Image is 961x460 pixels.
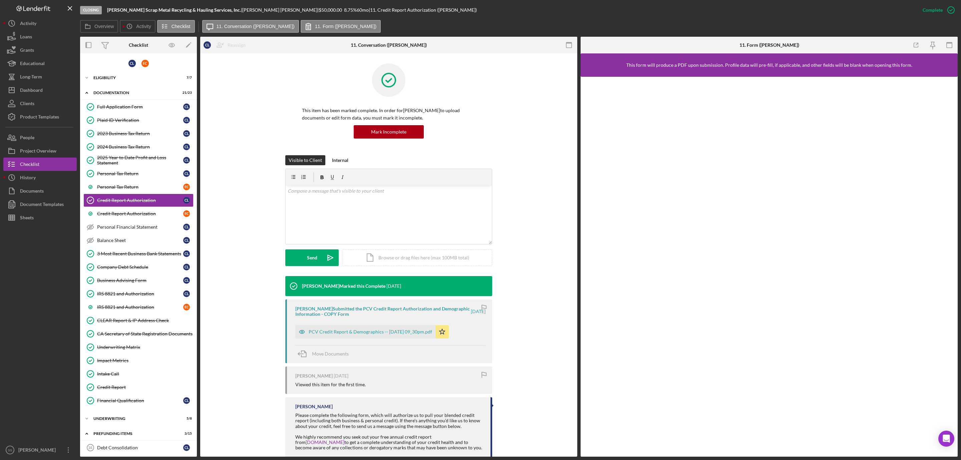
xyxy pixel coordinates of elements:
[306,439,344,445] a: [DOMAIN_NAME]
[471,309,486,314] time: 2025-07-10 01:30
[97,385,193,390] div: Credit Report
[83,247,194,260] a: 3 Most Recent Business Bank StatementsCL
[180,91,192,95] div: 21 / 23
[302,283,385,289] div: [PERSON_NAME] Marked this Complete
[916,3,958,17] button: Complete
[302,107,475,122] p: This item has been marked complete. In order for [PERSON_NAME] to upload documents or edit form d...
[83,287,194,300] a: IRS 8821 and AuthorizationCL
[172,24,191,29] label: Checklist
[183,397,190,404] div: C L
[332,155,348,165] div: Internal
[83,367,194,381] a: Intake Call
[334,373,348,379] time: 2025-07-10 01:22
[97,398,183,403] div: Financial Qualification
[88,446,92,450] tspan: 16
[183,144,190,150] div: C L
[183,210,190,217] div: E C
[183,130,190,137] div: C L
[97,344,193,350] div: Underwriting Matrix
[83,234,194,247] a: Balance SheetCL
[217,24,295,29] label: 11. Conversation ([PERSON_NAME])
[83,127,194,140] a: 2023 Business Tax ReturnCL
[93,91,175,95] div: Documentation
[136,24,151,29] label: Activity
[183,157,190,164] div: C L
[83,207,194,220] a: Credit Report AuthorizationEC
[157,20,195,33] button: Checklist
[129,42,148,48] div: Checklist
[97,184,183,190] div: Personal Tax Return
[295,373,333,379] div: [PERSON_NAME]
[183,277,190,284] div: C L
[183,170,190,177] div: C L
[183,290,190,297] div: C L
[97,331,193,336] div: CA Secretary of State Registration Documents
[200,38,252,52] button: CLReassign
[202,20,299,33] button: 11. Conversation ([PERSON_NAME])
[309,329,432,334] div: PCV Credit Report & Demographics -- [DATE] 09_30pm.pdf
[285,249,339,266] button: Send
[923,3,943,17] div: Complete
[94,24,114,29] label: Overview
[183,103,190,110] div: C L
[120,20,155,33] button: Activity
[183,117,190,124] div: C L
[97,198,183,203] div: Credit Report Authorization
[295,413,484,450] div: Please complete the following form, which will authorize us to pull your blended credit report (i...
[83,154,194,167] a: 2025 Year to Date Profit and Loss StatementCL
[97,304,183,310] div: IRS 8821 and Authorization
[180,432,192,436] div: 3 / 15
[83,300,194,314] a: IRS 8821 and AuthorizationEC
[97,131,183,136] div: 2023 Business Tax Return
[183,224,190,230] div: C L
[83,340,194,354] a: Underwriting Matrix
[242,7,319,13] div: [PERSON_NAME] [PERSON_NAME] |
[83,327,194,340] a: CA Secretary of State Registration Documents
[97,155,183,166] div: 2025 Year to Date Profit and Loss Statement
[183,237,190,244] div: C L
[80,6,102,14] div: Closing
[626,62,912,68] div: This form will produce a PDF upon submission. Profile data will pre-fill, if applicable, and othe...
[97,104,183,109] div: Full Application Form
[97,371,193,377] div: Intake Call
[17,443,60,458] div: [PERSON_NAME]
[228,38,246,52] div: Reassign
[312,351,349,357] span: Move Documents
[295,306,470,317] div: [PERSON_NAME] Submitted the PCV Credit Report Authorization and Demographic Information - COPY Form
[329,155,352,165] button: Internal
[369,7,477,13] div: | 11. Credit Report Authorization ([PERSON_NAME])
[295,346,355,362] button: Move Documents
[93,432,175,436] div: Prefunding Items
[183,264,190,270] div: C L
[386,283,401,289] time: 2025-07-10 20:31
[204,41,211,49] div: C L
[83,274,194,287] a: Business Advising FormCL
[83,140,194,154] a: 2024 Business Tax ReturnCL
[107,7,241,13] b: [PERSON_NAME] Scrap Metal Recycling & Hauling Services, Inc.
[183,250,190,257] div: C L
[183,184,190,190] div: E C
